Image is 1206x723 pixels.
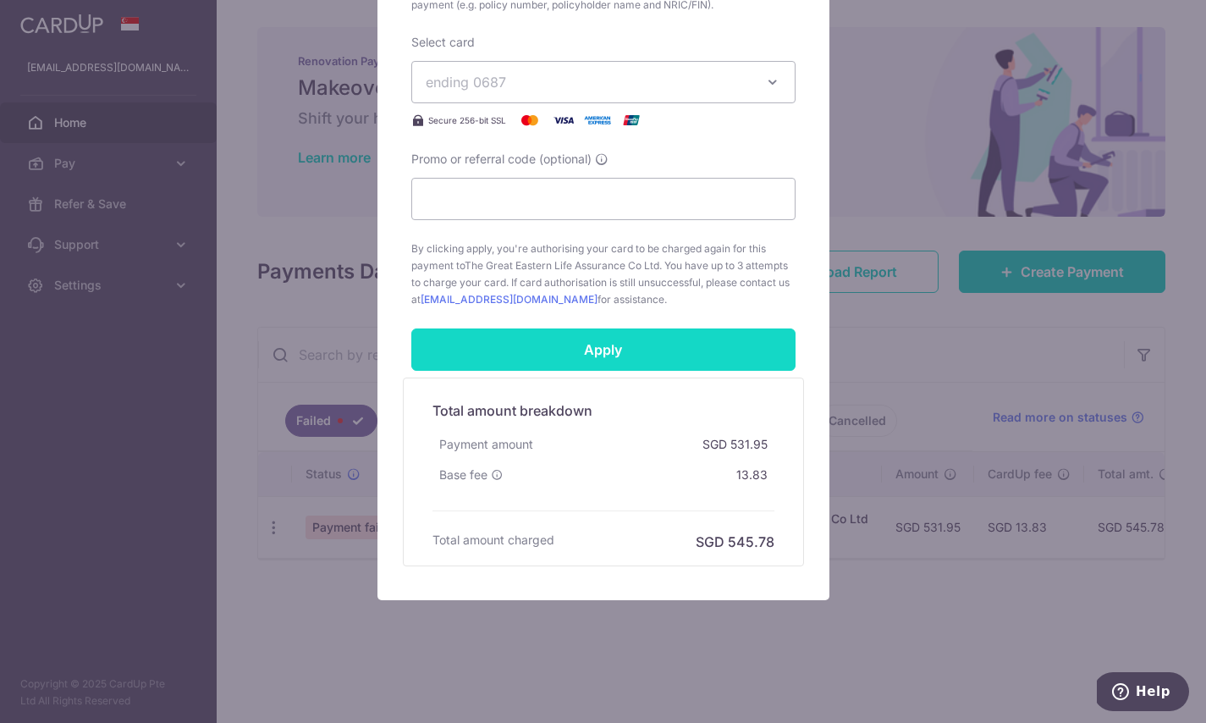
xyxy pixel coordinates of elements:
[411,34,475,51] label: Select card
[432,429,540,460] div: Payment amount
[465,259,659,272] span: The Great Eastern Life Assurance Co Ltd
[696,532,774,552] h6: SGD 545.78
[1097,672,1189,715] iframe: Opens a widget where you can find more information
[426,74,506,91] span: ending 0687
[411,328,796,371] input: Apply
[439,466,487,483] span: Base fee
[421,293,597,306] a: [EMAIL_ADDRESS][DOMAIN_NAME]
[614,110,648,130] img: UnionPay
[411,151,592,168] span: Promo or referral code (optional)
[696,429,774,460] div: SGD 531.95
[432,532,554,549] h6: Total amount charged
[581,110,614,130] img: American Express
[411,240,796,308] span: By clicking apply, you're authorising your card to be charged again for this payment to . You hav...
[432,400,774,421] h5: Total amount breakdown
[428,113,506,127] span: Secure 256-bit SSL
[547,110,581,130] img: Visa
[730,460,774,490] div: 13.83
[513,110,547,130] img: Mastercard
[411,61,796,103] button: ending 0687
